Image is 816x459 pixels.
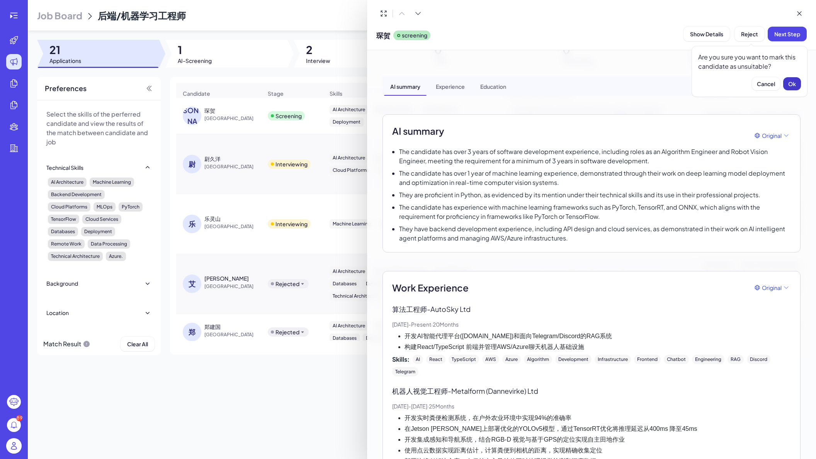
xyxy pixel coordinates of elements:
li: 开发集成感知和导航系统，结合RGB-D 视觉与基于GPS的定位实现自主田地作业 [405,435,791,444]
button: Ok [783,77,801,90]
p: They are proficient in Python, as evidenced by its mention under their technical skills and its u... [399,190,760,200]
span: 琛贺 [376,30,390,41]
div: AI summary [384,76,427,96]
button: Cancel [752,77,780,90]
button: Next Step [768,27,807,41]
p: The candidate has experience with machine learning frameworks such as PyTorch, TensorRT, and ONNX... [399,203,791,221]
span: Cancel [757,80,775,87]
div: AWS [482,355,499,364]
button: Reject [734,27,765,41]
p: The candidate has over 1 year of machine learning experience, demonstrated through their work on ... [399,169,791,187]
p: [DATE] - [DATE] · 25 Months [392,402,791,410]
div: Experience [430,76,471,96]
div: Frontend [634,355,661,364]
div: Engineering [692,355,724,364]
div: Discord [747,355,770,364]
button: Show Details [683,27,730,41]
p: 算法工程师 - AutoSky Ltd [392,304,791,314]
div: RAG [728,355,744,364]
span: Work Experience [392,281,469,295]
li: 在Jetson [PERSON_NAME]上部署优化的YOLOv5模型，通过TensorRT优化将推理延迟从400ms 降至45ms [405,424,791,434]
span: Next Step [774,30,800,37]
p: They have backend development experience, including API design and cloud services, as demonstrate... [399,224,791,243]
div: Are you sure you want to mark this candidate as unsuitable? [698,53,801,71]
h2: AI summary [392,124,444,138]
span: Show Details [690,30,723,37]
div: React [426,355,445,364]
div: Show Interview & Comments [382,59,801,67]
div: Azure [502,355,521,364]
span: Ok [788,80,796,87]
p: [DATE] - Present · 20 Months [392,320,791,329]
div: TypeScript [449,355,479,364]
div: AI [413,355,423,364]
div: Development [555,355,592,364]
li: 构建React/TypeScript 前端并管理AWS/Azure聊天机器人基础设施 [405,342,791,352]
p: screening [402,31,427,39]
div: Chatbot [664,355,689,364]
div: Algorithm [524,355,552,364]
p: The candidate has over 3 years of software development experience, including roles as an Algorith... [399,147,791,166]
div: Infrastructure [595,355,631,364]
span: Original [762,284,782,292]
li: 开发AI智能代理平台([DOMAIN_NAME])和面向Telegram/Discord的RAG系统 [405,332,791,341]
li: 使用点云数据实现距离估计，计算粪便到相机的距离，实现精确收集定位 [405,446,791,455]
p: 机器人视觉工程师 - Metalform (Dannevirke) Ltd [392,386,791,396]
li: 开发实时粪便检测系统，在户外农业环境中实现94%的准确率 [405,413,791,423]
div: Telegram [392,367,418,376]
span: Skills: [392,355,410,364]
span: Reject [741,30,758,37]
div: Education [474,76,512,96]
span: Original [762,132,782,140]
